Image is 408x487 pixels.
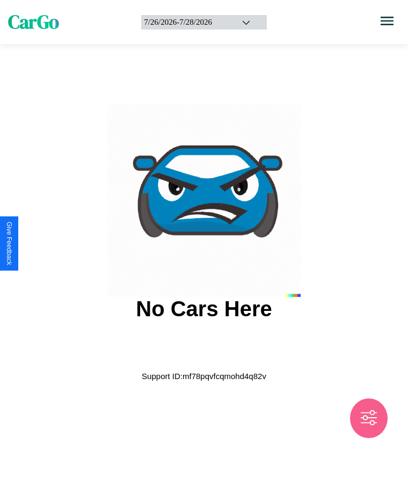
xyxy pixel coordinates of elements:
img: car [107,104,301,297]
div: Give Feedback [5,222,13,265]
p: Support ID: mf78pqvfcqmohd4q82v [142,369,266,383]
span: CarGo [8,9,59,35]
h2: No Cars Here [136,297,272,321]
div: 7 / 26 / 2026 - 7 / 28 / 2026 [144,18,228,27]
